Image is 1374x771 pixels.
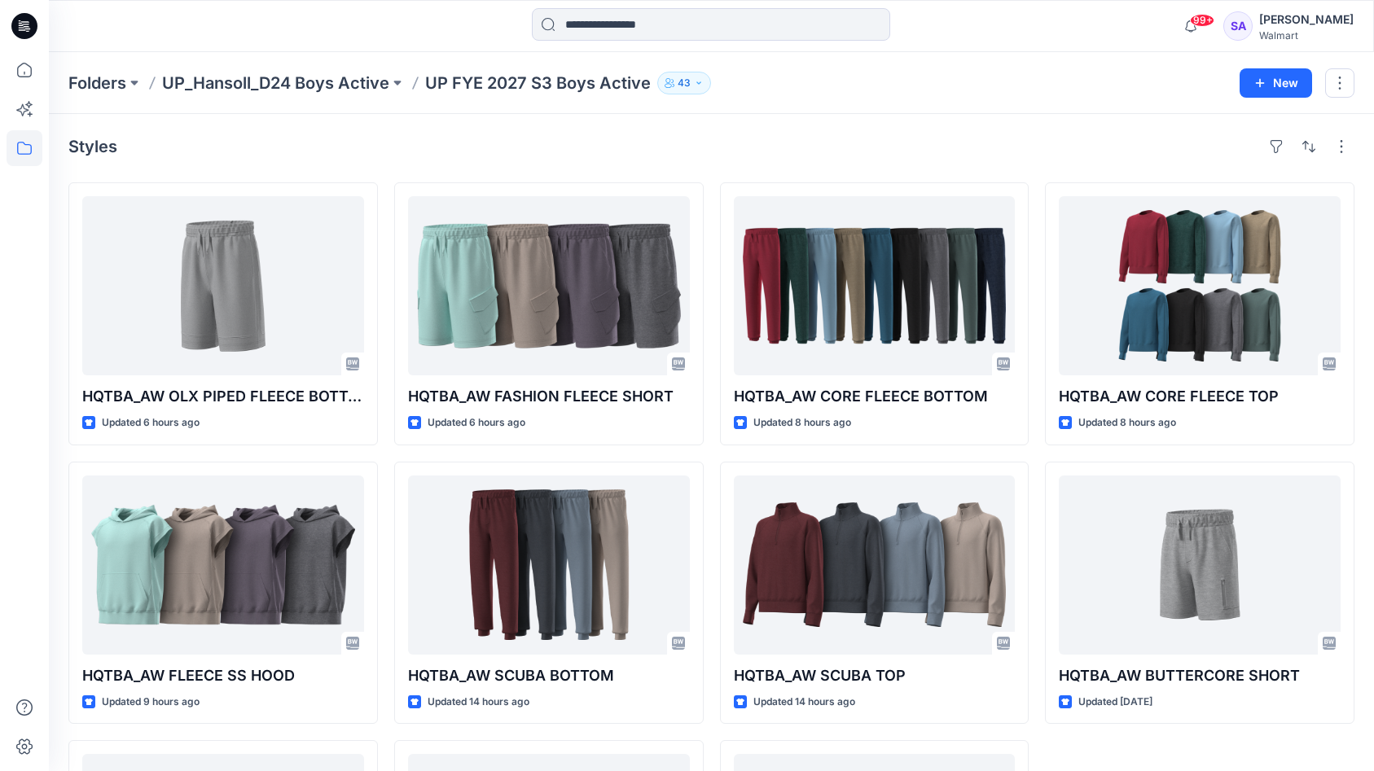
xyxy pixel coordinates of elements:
p: UP FYE 2027 S3 Boys Active [425,72,651,94]
h4: Styles [68,137,117,156]
p: HQTBA_AW CORE FLEECE BOTTOM [734,385,1016,408]
p: HQTBA_AW FLEECE SS HOOD [82,664,364,687]
div: [PERSON_NAME] [1259,10,1354,29]
div: Walmart [1259,29,1354,42]
a: HQTBA_AW FLEECE SS HOOD [82,475,364,655]
button: 43 [657,72,711,94]
p: HQTBA_AW BUTTERCORE SHORT [1059,664,1341,687]
a: HQTBA_AW BUTTERCORE SHORT [1059,475,1341,655]
p: Updated 8 hours ago [1078,414,1176,431]
div: SA [1223,11,1253,41]
a: HQTBA_AW FASHION FLEECE SHORT [408,196,690,375]
span: 99+ [1190,14,1214,27]
p: 43 [678,74,691,92]
p: HQTBA_AW CORE FLEECE TOP [1059,385,1341,408]
p: Updated 6 hours ago [428,414,525,431]
a: HQTBA_AW OLX PIPED FLEECE BOTTOM [82,196,364,375]
p: Updated [DATE] [1078,694,1152,711]
p: Updated 9 hours ago [102,694,200,711]
p: HQTBA_AW OLX PIPED FLEECE BOTTOM [82,385,364,408]
button: New [1240,68,1312,98]
a: Folders [68,72,126,94]
a: HQTBA_AW CORE FLEECE TOP [1059,196,1341,375]
p: HQTBA_AW FASHION FLEECE SHORT [408,385,690,408]
p: Updated 6 hours ago [102,414,200,431]
a: HQTBA_AW CORE FLEECE BOTTOM [734,196,1016,375]
p: Updated 14 hours ago [428,694,529,711]
p: Updated 8 hours ago [753,414,851,431]
a: HQTBA_AW SCUBA BOTTOM [408,475,690,655]
p: Updated 14 hours ago [753,694,855,711]
p: HQTBA_AW SCUBA BOTTOM [408,664,690,687]
a: HQTBA_AW SCUBA TOP [734,475,1016,655]
p: HQTBA_AW SCUBA TOP [734,664,1016,687]
a: UP_Hansoll_D24 Boys Active [162,72,389,94]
